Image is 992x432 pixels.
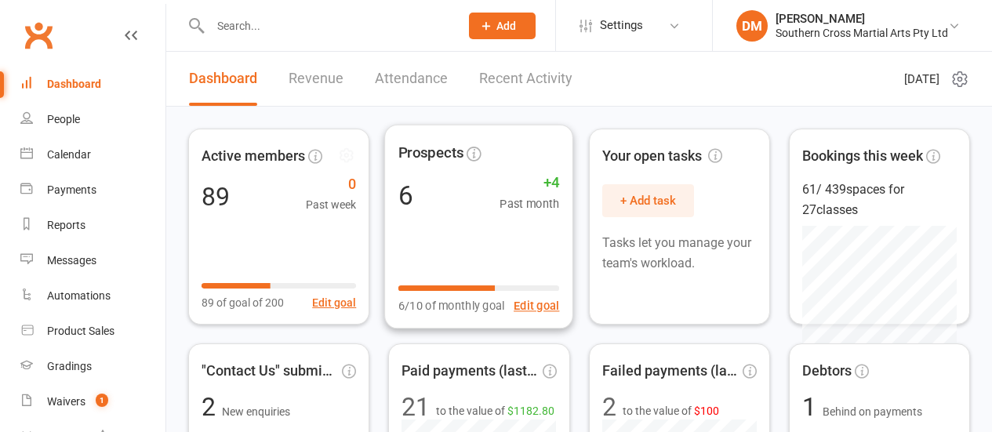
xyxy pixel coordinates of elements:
[202,145,305,168] span: Active members
[398,182,413,208] div: 6
[306,196,356,213] span: Past week
[402,360,539,383] span: Paid payments (last 7d)
[47,78,101,90] div: Dashboard
[469,13,536,39] button: Add
[823,405,922,418] span: Behind on payments
[602,184,694,217] button: + Add task
[496,20,516,32] span: Add
[289,52,343,106] a: Revenue
[47,219,85,231] div: Reports
[736,10,768,42] div: DM
[398,296,504,314] span: 6/10 of monthly goal
[19,16,58,55] a: Clubworx
[47,289,111,302] div: Automations
[600,8,643,43] span: Settings
[602,360,739,383] span: Failed payments (last 30d)
[776,12,948,26] div: [PERSON_NAME]
[202,360,339,383] span: "Contact Us" submissions
[776,26,948,40] div: Southern Cross Martial Arts Pty Ltd
[623,402,719,419] span: to the value of
[20,67,165,102] a: Dashboard
[375,52,448,106] a: Attendance
[222,405,290,418] span: New enquiries
[398,141,463,165] span: Prospects
[47,395,85,408] div: Waivers
[402,394,430,419] div: 21
[602,394,616,419] div: 2
[802,360,852,383] span: Debtors
[47,183,96,196] div: Payments
[514,296,559,314] button: Edit goal
[802,145,923,168] span: Bookings this week
[602,145,722,168] span: Your open tasks
[202,392,222,422] span: 2
[20,172,165,208] a: Payments
[96,394,108,407] span: 1
[802,180,957,220] div: 61 / 439 spaces for 27 classes
[802,392,823,422] span: 1
[202,294,284,311] span: 89 of goal of 200
[205,15,449,37] input: Search...
[20,137,165,172] a: Calendar
[20,349,165,384] a: Gradings
[306,173,356,196] span: 0
[507,405,554,417] span: $1182.80
[694,405,719,417] span: $100
[436,402,554,419] span: to the value of
[47,360,92,372] div: Gradings
[20,102,165,137] a: People
[20,314,165,349] a: Product Sales
[479,52,572,106] a: Recent Activity
[20,384,165,419] a: Waivers 1
[189,52,257,106] a: Dashboard
[500,194,560,212] span: Past month
[47,148,91,161] div: Calendar
[202,184,230,209] div: 89
[312,294,356,311] button: Edit goal
[500,171,560,194] span: +4
[47,254,96,267] div: Messages
[20,278,165,314] a: Automations
[47,325,114,337] div: Product Sales
[602,233,757,273] p: Tasks let you manage your team's workload.
[20,208,165,243] a: Reports
[20,243,165,278] a: Messages
[904,70,939,89] span: [DATE]
[47,113,80,125] div: People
